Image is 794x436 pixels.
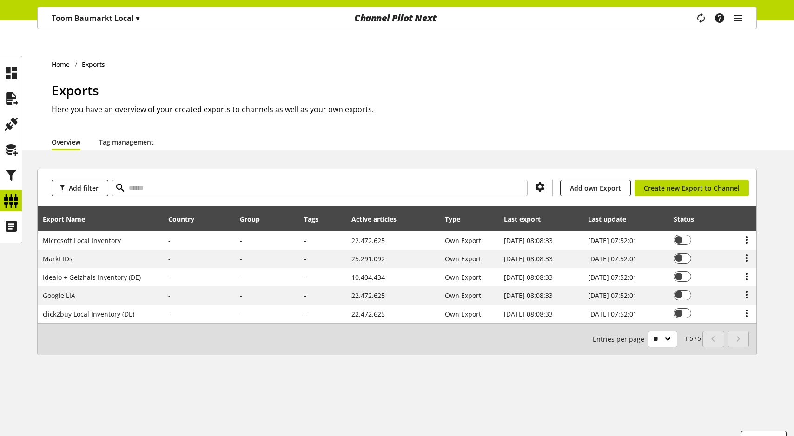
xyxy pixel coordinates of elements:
span: [DATE] 08:08:33 [504,291,553,300]
span: Own Export [445,254,481,263]
span: - [304,310,306,318]
span: Google LIA [43,291,75,300]
button: Add filter [52,180,108,196]
span: [DATE] 07:52:01 [588,236,637,245]
div: Last update [588,214,635,224]
span: Own Export [445,273,481,282]
span: Create new Export to Channel [644,183,740,193]
a: Overview [52,137,80,147]
h2: Here you have an overview of your created exports to channels as well as your own exports. [52,104,757,115]
span: - [304,236,306,245]
span: - [168,273,171,282]
span: Add own Export [570,183,621,193]
span: ▾ [136,13,139,23]
span: Own Export [445,291,481,300]
span: Add filter [69,183,99,193]
a: Create new Export to Channel [635,180,749,196]
span: [DATE] 07:52:01 [588,310,637,318]
a: Home [52,59,75,69]
span: [DATE] 07:52:01 [588,254,637,263]
span: Entries per page [593,334,648,344]
span: [DATE] 08:08:33 [504,236,553,245]
span: 22.472.625 [351,310,385,318]
div: Group [240,214,269,224]
a: Add own Export [560,180,631,196]
span: [DATE] 08:08:33 [504,254,553,263]
div: Export Name [43,214,94,224]
span: - [168,310,171,318]
span: [DATE] 07:52:01 [588,273,637,282]
span: Own Export [445,236,481,245]
span: - [168,254,171,263]
span: 10.404.434 [351,273,385,282]
div: Tags [304,214,318,224]
span: Markt IDs [43,254,73,263]
p: Toom Baumarkt Local [52,13,139,24]
span: Own Export [445,310,481,318]
span: 22.472.625 [351,291,385,300]
span: Idealo + Geizhals Inventory (DE) [43,273,141,282]
span: - [304,273,306,282]
span: [DATE] 08:08:33 [504,273,553,282]
div: Last export [504,214,550,224]
span: Microsoft Local Inventory [43,236,121,245]
nav: main navigation [37,7,757,29]
small: 1-5 / 5 [593,331,701,347]
span: Exports [52,81,99,99]
span: [DATE] 07:52:01 [588,291,637,300]
span: 25.291.092 [351,254,385,263]
div: Status [674,214,703,224]
span: [DATE] 08:08:33 [504,310,553,318]
a: Tag management [99,137,154,147]
span: - [168,291,171,300]
div: Type [445,214,470,224]
div: Country [168,214,204,224]
div: Active articles [351,214,406,224]
span: click2buy Local Inventory (DE) [43,310,134,318]
span: - [168,236,171,245]
span: 22.472.625 [351,236,385,245]
span: - [304,254,306,263]
span: - [304,291,306,300]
